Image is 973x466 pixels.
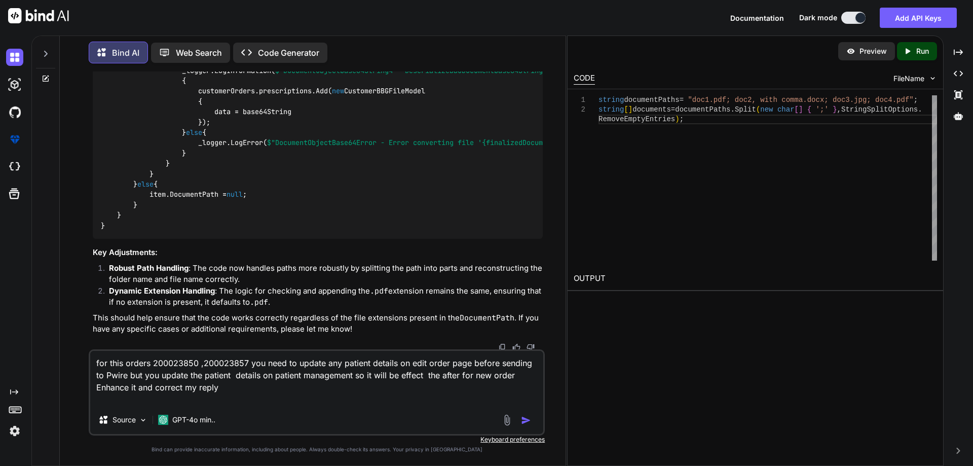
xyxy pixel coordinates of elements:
p: Preview [859,46,887,56]
code: .pdf [370,286,388,296]
strong: Dynamic Extension Handling [109,286,215,296]
span: } [833,105,837,114]
li: : The code now handles paths more robustly by splitting the path into parts and reconstructing th... [101,263,543,285]
span: StringSplitOptions [841,105,918,114]
span: {finalizedDocumentPath} [482,138,575,148]
p: Bind can provide inaccurate information, including about people. Always double-check its answers.... [89,446,545,453]
span: $"DocumentObjectBase64Error - Error converting file ' ' to base64" [267,138,624,148]
div: CODE [574,73,595,85]
img: attachment [501,414,513,426]
span: ] [799,105,803,114]
img: chevron down [928,74,937,83]
img: icon [521,415,531,425]
img: darkAi-studio [6,76,23,93]
img: GPT-4o mini [158,415,168,425]
img: darkChat [6,49,23,66]
span: . [730,105,734,114]
span: ] [628,105,632,114]
span: "doc1.pdf; doc2, with comma.docx; doc3.jpg; doc4.p [688,96,901,104]
span: df" [901,96,913,104]
p: Keyboard preferences [89,436,545,444]
textarea: for this orders 200023850 ,200023857 you need to update any patient details on edit order page be... [90,351,543,406]
img: cloudideIcon [6,158,23,175]
p: This should help ensure that the code works correctly regardless of the file extensions present i... [93,312,543,335]
span: = [671,105,675,114]
p: Code Generator [258,47,319,59]
div: 2 [574,105,585,115]
p: Web Search [176,47,222,59]
code: DocumentPath [460,313,514,323]
h2: OUTPUT [568,267,943,291]
span: [ [794,105,798,114]
div: 1 [574,95,585,105]
p: Source [113,415,136,425]
span: string [598,96,624,104]
p: Bind AI [112,47,139,59]
span: Dark mode [799,13,837,23]
img: Bind AI [8,8,69,23]
button: Add API Keys [880,8,957,28]
span: , [837,105,841,114]
img: preview [846,47,855,56]
span: documentPaths [624,96,679,104]
img: dislike [527,343,535,351]
span: Documentation [730,14,784,22]
span: { [807,105,811,114]
span: documents [632,105,671,114]
img: premium [6,131,23,148]
button: Documentation [730,13,784,23]
strong: Robust Path Handling [109,263,189,273]
code: .pdf [250,297,268,307]
span: Split [735,105,756,114]
span: [ [624,105,628,114]
img: githubDark [6,103,23,121]
span: null [227,190,243,199]
span: ( [756,105,760,114]
span: = [679,96,683,104]
span: else [137,180,154,189]
span: new [760,105,773,114]
img: copy [498,343,506,351]
span: ';' [815,105,828,114]
span: RemoveEmptyEntries [598,115,675,123]
span: ; [913,96,917,104]
p: Run [916,46,929,56]
span: documentPaths [675,105,730,114]
h3: Key Adjustments: [93,247,543,259]
span: . [918,105,922,114]
img: Pick Models [139,416,147,424]
span: FileName [893,74,924,84]
img: settings [6,422,23,440]
span: string [598,105,624,114]
span: new [332,87,344,96]
p: GPT-4o min.. [172,415,215,425]
span: else [186,128,202,137]
li: : The logic for checking and appending the extension remains the same, ensuring that if no extens... [101,285,543,308]
span: ; [679,115,683,123]
span: char [777,105,795,114]
img: like [512,343,520,351]
span: ) [675,115,679,123]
